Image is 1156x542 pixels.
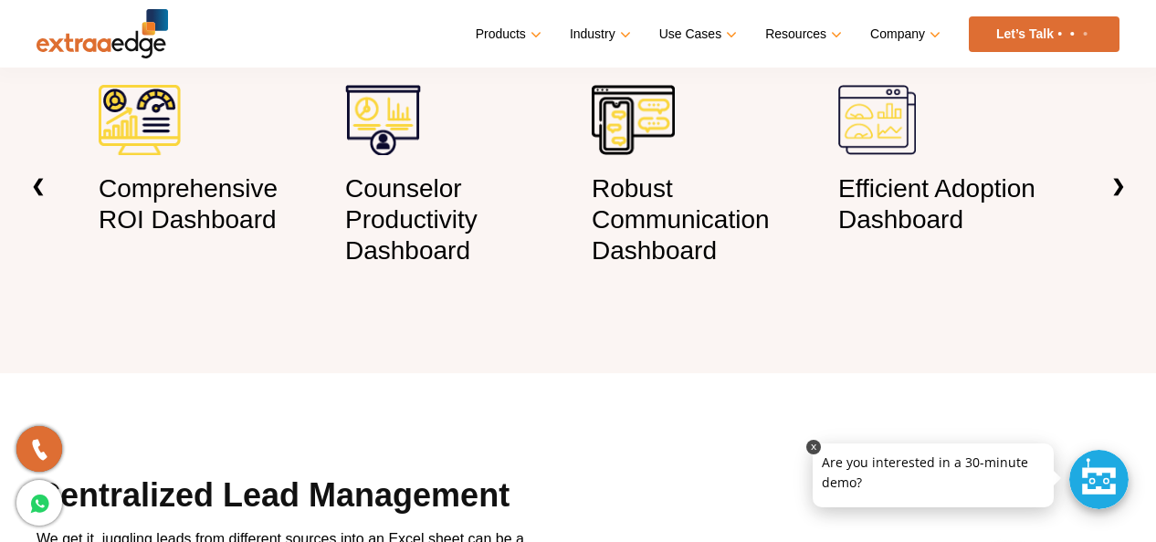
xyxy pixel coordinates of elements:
h3: Robust Communication Dashboard [592,173,811,266]
h3: Efficient Adoption Dashboard [838,173,1057,235]
a: Products [476,21,538,47]
h3: Comprehensive ROI Dashboard [99,173,318,235]
a: Industry [570,21,627,47]
a: Let’s Talk [969,16,1119,52]
img: counsellor productivity dashboard [345,85,421,155]
div: Chat [1069,450,1129,509]
a: ❮ [16,159,59,214]
img: efficient adoption dashboard [838,85,916,155]
h2: Centralized Lead Management [37,474,542,526]
a: ❯ [1097,159,1140,214]
img: communication dashboard [592,85,675,155]
a: Resources [765,21,838,47]
a: Company [870,21,937,47]
h3: Counselor Productivity Dashboard [345,173,564,266]
img: ROI dashboard [99,85,181,155]
a: Use Cases [659,21,733,47]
